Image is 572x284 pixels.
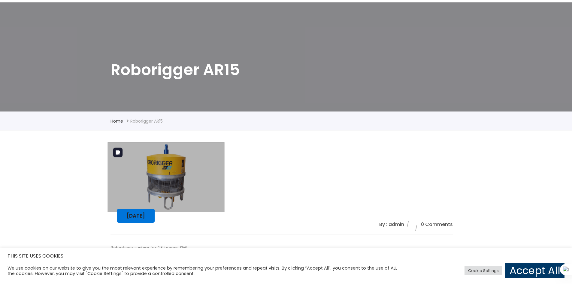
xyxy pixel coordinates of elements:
[465,266,502,275] a: Cookie Settings
[505,263,564,278] a: Accept All
[130,118,163,125] li: Roborigger AR15
[8,265,398,276] div: We use cookies on our website to give you the most relevant experience by remembering your prefer...
[379,220,408,228] li: By : admin
[421,220,453,228] li: 0 Comments
[8,252,564,260] h5: THIS SITE USES COOKIES
[110,60,462,80] h1: Roborigger AR15
[110,118,123,124] a: Home
[117,209,155,223] div: [DATE]
[110,243,453,252] p: Roborigger system for 15 tonnes SWL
